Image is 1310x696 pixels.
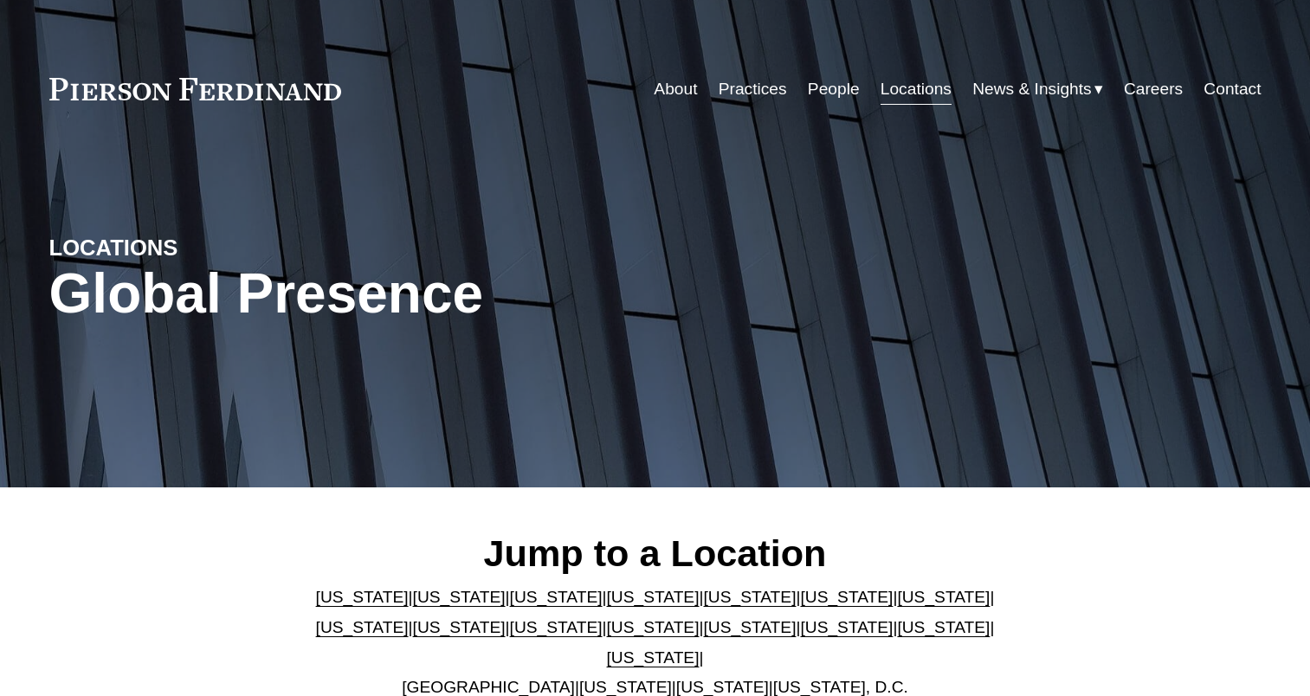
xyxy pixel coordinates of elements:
[510,618,603,636] a: [US_STATE]
[719,73,787,106] a: Practices
[773,678,908,696] a: [US_STATE], D.C.
[897,618,990,636] a: [US_STATE]
[316,588,409,606] a: [US_STATE]
[607,588,700,606] a: [US_STATE]
[413,588,506,606] a: [US_STATE]
[607,618,700,636] a: [US_STATE]
[800,588,893,606] a: [US_STATE]
[808,73,860,106] a: People
[316,618,409,636] a: [US_STATE]
[1204,73,1261,106] a: Contact
[301,531,1009,576] h2: Jump to a Location
[510,588,603,606] a: [US_STATE]
[676,678,769,696] a: [US_STATE]
[800,618,893,636] a: [US_STATE]
[972,73,1103,106] a: folder dropdown
[881,73,952,106] a: Locations
[607,648,700,667] a: [US_STATE]
[897,588,990,606] a: [US_STATE]
[703,618,796,636] a: [US_STATE]
[703,588,796,606] a: [US_STATE]
[972,74,1092,105] span: News & Insights
[1124,73,1183,106] a: Careers
[579,678,672,696] a: [US_STATE]
[49,234,352,261] h4: LOCATIONS
[49,262,857,325] h1: Global Presence
[654,73,697,106] a: About
[413,618,506,636] a: [US_STATE]
[402,678,575,696] a: [GEOGRAPHIC_DATA]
